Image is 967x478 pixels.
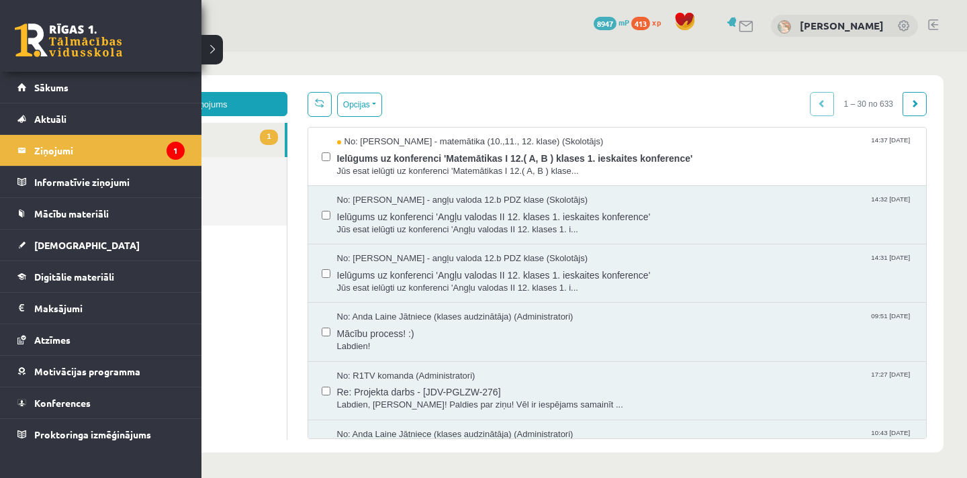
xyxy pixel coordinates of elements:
[283,213,860,230] span: Ielūgums uz konferenci 'Angļu valodas II 12. klases 1. ieskaites konference'
[815,318,859,328] span: 17:27 [DATE]
[283,201,860,242] a: No: [PERSON_NAME] - angļu valoda 12.b PDZ klase (Skolotājs) 14:31 [DATE] Ielūgums uz konferenci '...
[815,377,859,387] span: 10:43 [DATE]
[815,259,859,269] span: 09:51 [DATE]
[34,271,114,283] span: Digitālie materiāli
[815,142,859,152] span: 14:32 [DATE]
[17,198,185,229] a: Mācību materiāli
[206,78,224,93] span: 1
[34,135,185,166] legend: Ziņojumi
[283,142,860,184] a: No: [PERSON_NAME] - angļu valoda 12.b PDZ klase (Skolotājs) 14:32 [DATE] Ielūgums uz konferenci '...
[167,142,185,160] i: 1
[618,17,629,28] span: mP
[283,155,860,172] span: Ielūgums uz konferenci 'Angļu valodas II 12. klases 1. ieskaites konference'
[283,318,422,331] span: No: R1TV komanda (Administratori)
[283,318,860,360] a: No: R1TV komanda (Administratori) 17:27 [DATE] Re: Projekta darbs - [JDV-PGLZW-276] Labdien, [PER...
[17,419,185,450] a: Proktoringa izmēģinājums
[17,293,185,324] a: Maksājumi
[780,40,849,64] span: 1 – 30 no 633
[283,272,860,289] span: Mācību process! :)
[34,334,71,346] span: Atzīmes
[283,259,860,301] a: No: Anda Laine Jātniece (klases audzinātāja) (Administratori) 09:51 [DATE] Mācību process! :) Lab...
[652,17,661,28] span: xp
[34,207,109,220] span: Mācību materiāli
[800,19,884,32] a: [PERSON_NAME]
[17,230,185,260] a: [DEMOGRAPHIC_DATA]
[815,201,859,211] span: 14:31 [DATE]
[17,72,185,103] a: Sākums
[34,428,151,440] span: Proktoringa izmēģinājums
[17,135,185,166] a: Ziņojumi1
[34,166,185,197] legend: Informatīvie ziņojumi
[40,71,231,105] a: 1Ienākošie
[17,387,185,418] a: Konferences
[283,377,520,389] span: No: Anda Laine Jātniece (klases audzinātāja) (Administratori)
[34,81,68,93] span: Sākums
[283,230,860,243] span: Jūs esat ielūgti uz konferenci 'Angļu valodas II 12. klases 1. i...
[15,23,122,57] a: Rīgas 1. Tālmācības vidusskola
[17,324,185,355] a: Atzīmes
[17,103,185,134] a: Aktuāli
[34,365,140,377] span: Motivācijas programma
[283,201,535,213] span: No: [PERSON_NAME] - angļu valoda 12.b PDZ klase (Skolotājs)
[283,347,860,360] span: Labdien, [PERSON_NAME]! Paldies par ziņu! Vēl ir iespējams samainīt ...
[17,166,185,197] a: Informatīvie ziņojumi
[631,17,667,28] a: 413 xp
[283,172,860,185] span: Jūs esat ielūgti uz konferenci 'Angļu valodas II 12. klases 1. i...
[594,17,629,28] a: 8947 mP
[283,41,328,65] button: Opcijas
[283,330,860,347] span: Re: Projekta darbs - [JDV-PGLZW-276]
[283,142,535,155] span: No: [PERSON_NAME] - angļu valoda 12.b PDZ klase (Skolotājs)
[283,289,860,301] span: Labdien!
[17,356,185,387] a: Motivācijas programma
[283,84,860,126] a: No: [PERSON_NAME] - matemātika (10.,11., 12. klase) (Skolotājs) 14:37 [DATE] Ielūgums uz konferen...
[17,261,185,292] a: Digitālie materiāli
[34,293,185,324] legend: Maksājumi
[283,259,520,272] span: No: Anda Laine Jātniece (klases audzinātāja) (Administratori)
[815,84,859,94] span: 14:37 [DATE]
[283,113,860,126] span: Jūs esat ielūgti uz konferenci 'Matemātikas I 12.( A, B ) klase...
[40,40,234,64] a: Jauns ziņojums
[594,17,616,30] span: 8947
[283,84,550,97] span: No: [PERSON_NAME] - matemātika (10.,11., 12. klase) (Skolotājs)
[283,377,860,418] a: No: Anda Laine Jātniece (klases audzinātāja) (Administratori) 10:43 [DATE]
[40,140,233,174] a: Dzēstie
[34,397,91,409] span: Konferences
[34,239,140,251] span: [DEMOGRAPHIC_DATA]
[34,113,66,125] span: Aktuāli
[40,105,233,140] a: Nosūtītie
[631,17,650,30] span: 413
[283,97,860,113] span: Ielūgums uz konferenci 'Matemātikas I 12.( A, B ) klases 1. ieskaites konference'
[778,20,791,34] img: Marta Laura Neļķe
